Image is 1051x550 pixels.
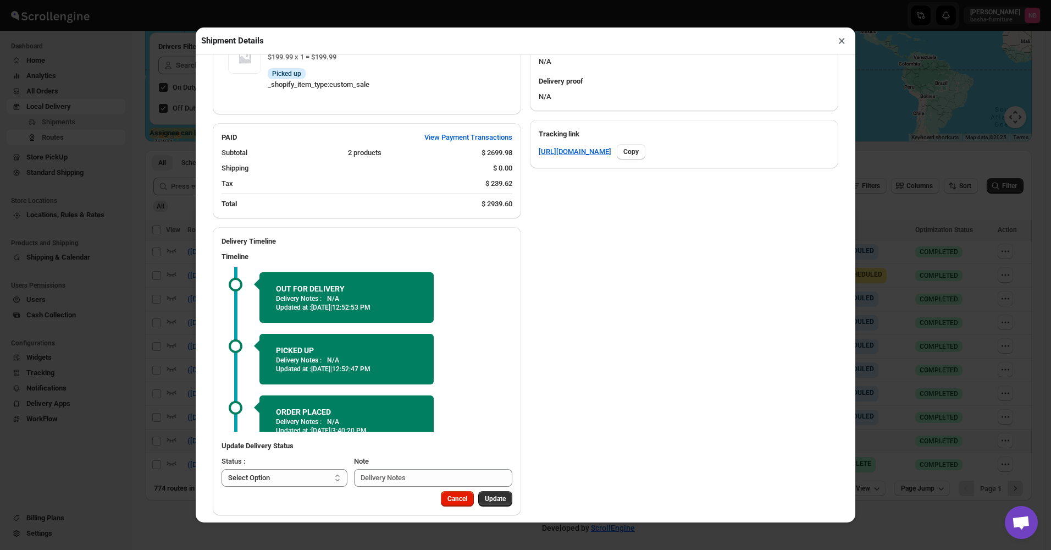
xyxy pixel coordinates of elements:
h3: Delivery proof [539,76,829,87]
div: Tax [222,178,477,189]
button: Update [478,491,512,507]
p: Delivery Notes : [276,356,322,365]
h2: PICKED UP [276,345,417,356]
p: N/A [327,356,339,365]
button: Cancel [441,491,474,507]
div: Subtotal [222,147,339,158]
p: Delivery Notes : [276,294,322,303]
span: Note [354,457,369,465]
h2: ORDER PLACED [276,406,417,417]
input: Delivery Notes [354,469,513,487]
div: 2 products [348,147,473,158]
span: [DATE] | 12:52:47 PM [311,365,370,373]
div: $ 239.62 [485,178,512,189]
div: _shopify_item_type : custom_sale [268,79,506,90]
a: Open chat [1005,506,1038,539]
div: N/A [530,71,838,111]
a: [URL][DOMAIN_NAME] [539,146,611,157]
span: Copy [623,147,639,156]
div: Shipping [222,163,484,174]
h2: Shipment Details [201,35,264,46]
span: [DATE] | 3:40:20 PM [311,427,367,435]
h3: Tracking link [539,129,829,140]
h2: Delivery Timeline [222,236,512,247]
span: $199.99 x 1 = $199.99 [268,53,336,61]
span: Update [485,494,506,503]
span: Status : [222,457,245,465]
p: N/A [327,294,339,303]
div: $ 0.00 [493,163,512,174]
p: Updated at : [276,303,417,312]
h3: Update Delivery Status [222,441,512,452]
button: View Payment Transactions [418,129,519,146]
h2: OUT FOR DELIVERY [276,283,417,294]
p: Delivery Notes : [276,417,322,426]
button: × [834,33,850,48]
div: $ 2699.98 [482,147,512,158]
p: Updated at : [276,365,417,373]
button: Copy [617,144,645,159]
p: N/A [327,417,339,426]
h3: Timeline [222,251,512,262]
div: $ 2939.60 [482,199,512,210]
p: Updated at : [276,426,417,435]
h2: PAID [222,132,237,143]
span: Cancel [447,494,467,503]
span: [DATE] | 12:52:53 PM [311,304,370,311]
span: View Payment Transactions [424,132,512,143]
b: Total [222,200,237,208]
span: Picked up [272,69,301,78]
